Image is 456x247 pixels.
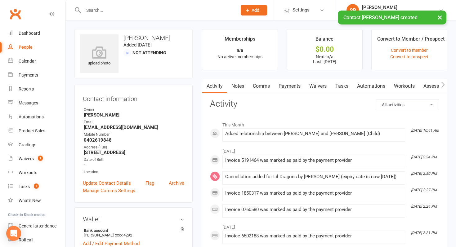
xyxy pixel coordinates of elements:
[19,31,40,36] div: Dashboard
[19,142,36,147] div: Gradings
[8,166,65,180] a: Workouts
[84,107,184,113] div: Owner
[411,155,437,159] i: [DATE] 2:24 PM
[123,42,152,48] time: Added [DATE]
[19,100,38,105] div: Messages
[19,156,34,161] div: Waivers
[84,119,184,125] div: Email
[390,79,419,93] a: Workouts
[80,46,118,67] div: upload photo
[362,5,439,10] div: [PERSON_NAME]
[8,110,65,124] a: Automations
[145,179,154,187] a: Flag
[8,124,65,138] a: Product Sales
[169,179,184,187] a: Archive
[225,191,402,196] div: Invoice 1850317 was marked as paid by the payment provider
[83,179,131,187] a: Update Contact Details
[19,45,33,50] div: People
[252,8,259,13] span: Add
[362,10,439,16] div: Black Belt Martial Arts Kincumber South
[338,11,446,24] div: Contact [PERSON_NAME] created
[8,219,65,233] a: General attendance kiosk mode
[84,228,181,233] strong: Bank account
[84,137,184,143] strong: 0402619848
[83,93,184,102] h3: Contact information
[8,26,65,40] a: Dashboard
[331,79,353,93] a: Tasks
[80,34,187,41] h3: [PERSON_NAME]
[210,221,439,231] li: [DATE]
[83,227,184,238] li: [PERSON_NAME]
[8,54,65,68] a: Calendar
[210,118,439,128] li: This Month
[84,169,184,175] div: Location
[8,138,65,152] a: Gradings
[227,79,248,93] a: Notes
[390,54,428,59] a: Convert to prospect
[84,125,184,130] strong: [EMAIL_ADDRESS][DOMAIN_NAME]
[19,59,36,64] div: Calendar
[83,216,184,223] h3: Wallet
[411,204,437,209] i: [DATE] 2:24 PM
[19,170,37,175] div: Workouts
[434,11,445,24] button: ×
[84,132,184,138] div: Mobile Number
[305,79,331,93] a: Waivers
[8,233,65,247] a: Roll call
[19,223,56,228] div: General attendance
[411,188,437,192] i: [DATE] 2:27 PM
[82,6,233,15] input: Search...
[411,171,437,176] i: [DATE] 2:50 PM
[84,162,184,168] strong: -
[225,35,255,46] div: Memberships
[19,86,34,91] div: Reports
[293,46,357,53] div: $0.00
[38,156,43,161] span: 1
[391,48,428,53] a: Convert to member
[225,174,402,179] div: Cancellation added for Lil Dragons by [PERSON_NAME] (expiry date is now [DATE])
[411,231,437,235] i: [DATE] 2:21 PM
[210,145,439,155] li: [DATE]
[346,4,359,16] div: SP
[19,184,30,189] div: Tasks
[8,40,65,54] a: People
[19,73,38,77] div: Payments
[217,54,262,59] span: No active memberships
[83,187,135,194] a: Manage Comms Settings
[6,226,21,241] div: Open Intercom Messenger
[353,79,390,93] a: Automations
[84,144,184,150] div: Address (Full)
[84,150,184,155] strong: [STREET_ADDRESS]
[19,128,45,133] div: Product Sales
[225,131,402,136] div: Added relationship between [PERSON_NAME] and [PERSON_NAME] (Child)
[248,79,274,93] a: Comms
[411,128,439,133] i: [DATE] 10:41 AM
[8,68,65,82] a: Payments
[210,99,439,109] h3: Activity
[274,79,305,93] a: Payments
[8,180,65,194] a: Tasks 7
[7,6,23,22] a: Clubworx
[8,96,65,110] a: Messages
[377,35,445,46] div: Convert to Member / Prospect
[8,152,65,166] a: Waivers 1
[34,183,39,189] span: 7
[315,35,333,46] div: Balance
[8,82,65,96] a: Reports
[202,79,227,93] a: Activity
[237,48,243,53] strong: n/a
[293,54,357,64] p: Next: n/a Last: [DATE]
[19,114,44,119] div: Automations
[293,3,310,17] span: Settings
[225,233,402,239] div: Invoice 6502188 was marked as paid by the payment provider
[8,194,65,208] a: What's New
[132,50,166,55] span: Not Attending
[225,158,402,163] div: Invoice 5191464 was marked as paid by the payment provider
[84,157,184,163] div: Date of Birth
[115,233,132,237] span: xxxx 4292
[225,207,402,212] div: Invoice 0760580 was marked as paid by the payment provider
[19,198,41,203] div: What's New
[241,5,267,15] button: Add
[19,237,33,242] div: Roll call
[84,112,184,118] strong: [PERSON_NAME]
